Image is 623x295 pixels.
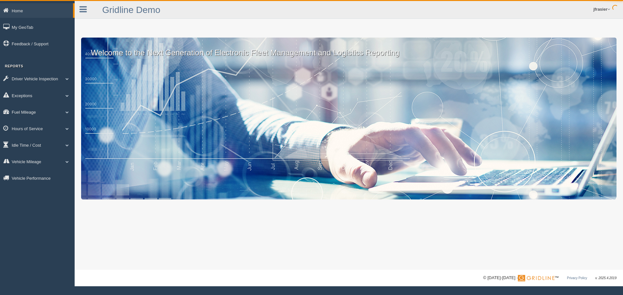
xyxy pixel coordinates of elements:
[595,276,617,280] span: v. 2025.4.2019
[81,38,617,58] p: Welcome to the Next Generation of Electronic Fleet Management and Logistics Reporting
[483,275,617,281] div: © [DATE]-[DATE] - ™
[518,275,555,281] img: Gridline
[567,276,587,280] a: Privacy Policy
[102,5,160,15] a: Gridline Demo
